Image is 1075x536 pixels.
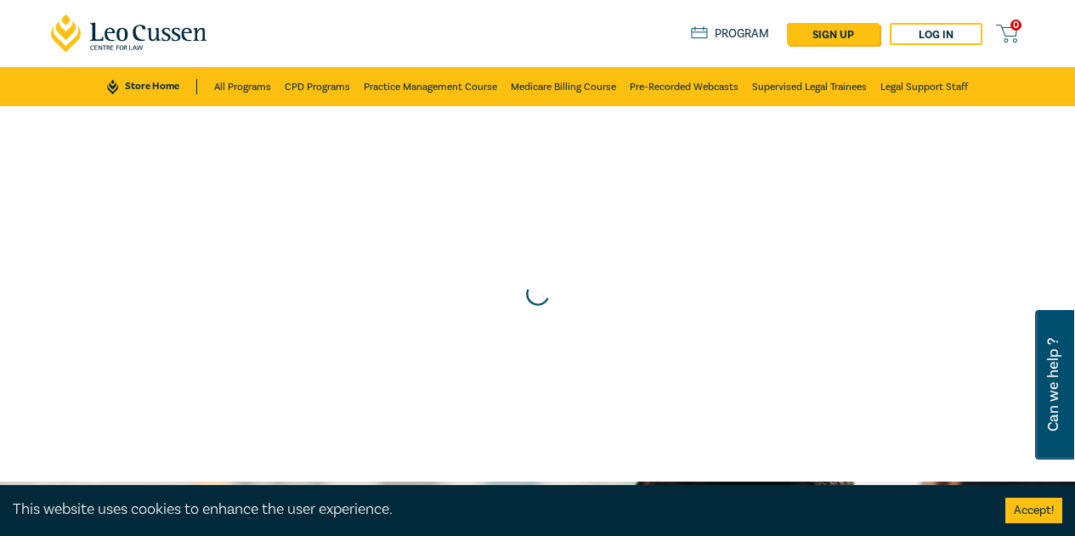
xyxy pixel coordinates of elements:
[880,67,968,106] a: Legal Support Staff
[1005,498,1062,523] button: Accept cookies
[214,67,271,106] a: All Programs
[787,23,880,45] a: sign up
[13,499,980,521] div: This website uses cookies to enhance the user experience.
[890,23,982,45] a: Log in
[691,26,770,42] a: Program
[1045,320,1061,449] span: Can we help ?
[107,79,196,94] a: Store Home
[511,67,616,106] a: Medicare Billing Course
[752,67,867,106] a: Supervised Legal Trainees
[364,67,497,106] a: Practice Management Course
[285,67,350,106] a: CPD Programs
[630,67,738,106] a: Pre-Recorded Webcasts
[1010,20,1021,31] span: 0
